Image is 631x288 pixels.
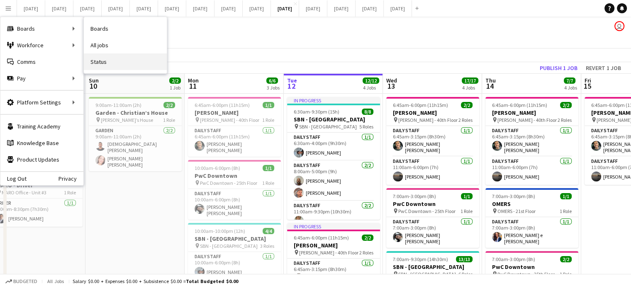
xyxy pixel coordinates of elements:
[385,81,397,91] span: 13
[158,0,186,17] button: [DATE]
[458,117,473,123] span: 2 Roles
[195,228,245,234] span: 10:00am-10:00pm (12h)
[560,208,572,214] span: 1 Role
[169,77,181,84] span: 2/2
[0,53,83,70] a: Comms
[362,109,373,115] span: 8/8
[102,0,130,17] button: [DATE]
[286,81,297,91] span: 12
[294,109,339,115] span: 6:30am-9:30pm (15h)
[564,77,575,84] span: 7/7
[46,278,66,284] span: All jobs
[299,249,358,256] span: [PERSON_NAME] - 40th Floor
[492,193,535,199] span: 7:00am-3:00pm (8h)
[398,117,458,123] span: [PERSON_NAME] - 40th Floor
[188,172,281,179] h3: PwC Downtown
[485,188,578,248] app-job-card: 7:00am-3:00pm (8h)1/1OMERS OMERS - 21st Floor1 RoleDaily Staff1/17:00am-3:00pm (8h)[PERSON_NAME] ...
[485,97,578,185] app-job-card: 6:45am-6:00pm (11h15m)2/2[PERSON_NAME] [PERSON_NAME] - 40th Floor2 RolesDaily Staff1/16:45am-3:15...
[386,97,479,185] div: 6:45am-6:00pm (11h15m)2/2[PERSON_NAME] [PERSON_NAME] - 40th Floor2 RolesDaily Staff1/16:45am-3:15...
[89,97,182,171] app-job-card: 9:00am-11:00am (2h)2/2Garden - Christian’s House [PERSON_NAME]’s House1 RoleGarden2/29:00am-11:00...
[461,102,473,108] span: 2/2
[263,228,274,234] span: 4/4
[492,102,547,108] span: 6:45am-6:00pm (11h15m)
[58,175,83,182] a: Privacy
[359,249,373,256] span: 2 Roles
[287,242,380,249] h3: [PERSON_NAME]
[299,123,357,130] span: SBN - [GEOGRAPHIC_DATA]
[287,97,380,220] app-job-card: In progress6:30am-9:30pm (15h)8/8SBN - [GEOGRAPHIC_DATA] SBN - [GEOGRAPHIC_DATA]5 RolesDaily Staf...
[294,235,349,241] span: 6:45am-6:00pm (11h15m)
[195,102,250,108] span: 6:45am-6:00pm (11h15m)
[200,180,257,186] span: PwC Downtown - 25th Floor
[89,126,182,171] app-card-role: Garden2/29:00am-11:00am (2h)[DEMOGRAPHIC_DATA][PERSON_NAME] [PERSON_NAME][PERSON_NAME] [PERSON_NAME]
[2,189,46,196] span: MARO Office - Unit #3
[363,77,379,84] span: 12/12
[485,157,578,185] app-card-role: Daily Staff1/111:00am-6:00pm (7h)[PERSON_NAME]
[17,0,45,17] button: [DATE]
[398,271,456,277] span: SBN - [GEOGRAPHIC_DATA]
[266,77,278,84] span: 6/6
[188,160,281,220] app-job-card: 10:00am-6:00pm (8h)1/1PwC Downtown PwC Downtown - 25th Floor1 RoleDaily Staff1/110:00am-6:00pm (8...
[0,37,83,53] div: Workforce
[386,157,479,185] app-card-role: Daily Staff1/111:00am-6:00pm (7h)[PERSON_NAME]
[4,277,39,286] button: Budgeted
[327,0,356,17] button: [DATE]
[84,53,167,70] a: Status
[386,109,479,116] h3: [PERSON_NAME]
[386,188,479,248] app-job-card: 7:00am-3:00pm (8h)1/1PwC Downtown PwC Downtown - 25th Floor1 RoleDaily Staff1/17:00am-3:00pm (8h)...
[287,201,380,241] app-card-role: Daily Staff2/211:00am-9:30pm (10h30m)[PERSON_NAME]
[84,37,167,53] a: All jobs
[0,20,83,37] div: Boards
[243,0,271,17] button: [DATE]
[262,117,274,123] span: 1 Role
[462,77,478,84] span: 17/17
[560,256,572,262] span: 2/2
[73,278,238,284] div: Salary $0.00 + Expenses $0.00 + Subsistence $0.00 =
[386,126,479,157] app-card-role: Daily Staff1/16:45am-3:15pm (8h30m)[PERSON_NAME] [PERSON_NAME]
[462,85,478,91] div: 4 Jobs
[0,70,83,87] div: Pay
[359,123,373,130] span: 5 Roles
[287,133,380,161] app-card-role: Daily Staff1/16:30am-4:00pm (9h30m)[PERSON_NAME]
[560,271,572,277] span: 1 Role
[130,0,158,17] button: [DATE]
[188,77,199,84] span: Mon
[492,256,535,262] span: 7:00am-3:00pm (8h)
[585,77,591,84] span: Fri
[188,97,281,157] div: 6:45am-6:00pm (11h15m)1/1[PERSON_NAME] [PERSON_NAME] - 40th Floor1 RoleDaily Staff1/16:45am-6:00p...
[200,243,258,249] span: SBN - [GEOGRAPHIC_DATA]
[163,117,175,123] span: 1 Role
[384,0,412,17] button: [DATE]
[262,180,274,186] span: 1 Role
[393,256,448,262] span: 7:00am-9:30pm (14h30m)
[485,77,496,84] span: Thu
[89,77,99,84] span: Sun
[89,109,182,116] h3: Garden - Christian’s House
[497,271,555,277] span: PwC Downtown - 25th Floor
[101,117,153,123] span: [PERSON_NAME]’s House
[356,0,384,17] button: [DATE]
[287,161,380,201] app-card-role: Daily Staff2/28:00am-5:00pm (9h)[PERSON_NAME][PERSON_NAME]
[263,102,274,108] span: 1/1
[398,208,456,214] span: PwC Downtown - 25th Floor
[0,135,83,151] a: Knowledge Base
[73,0,102,17] button: [DATE]
[13,278,37,284] span: Budgeted
[461,193,473,199] span: 1/1
[485,109,578,116] h3: [PERSON_NAME]
[0,118,83,135] a: Training Academy
[195,165,240,171] span: 10:00am-6:00pm (8h)
[188,252,281,280] app-card-role: Daily Staff1/110:00am-6:00pm (8h)[PERSON_NAME]
[497,208,536,214] span: OMERS - 21st Floor
[170,85,180,91] div: 1 Job
[188,235,281,242] h3: SBN - [GEOGRAPHIC_DATA]
[485,200,578,208] h3: OMERS
[386,217,479,248] app-card-role: Daily Staff1/17:00am-3:00pm (8h)[PERSON_NAME] [PERSON_NAME]
[0,151,83,168] a: Product Updates
[88,81,99,91] span: 10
